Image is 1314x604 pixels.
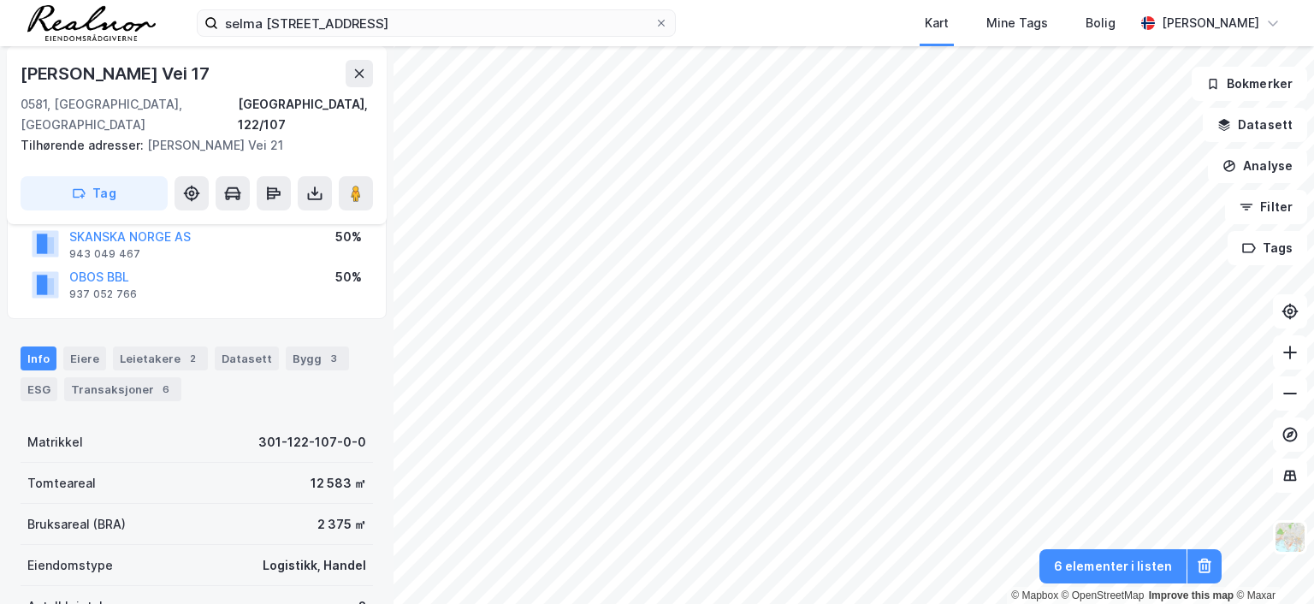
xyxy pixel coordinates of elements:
div: Kontrollprogram for chat [1228,522,1314,604]
div: Eiere [63,346,106,370]
div: Tomteareal [27,473,96,494]
div: 943 049 467 [69,247,140,261]
div: Bygg [286,346,349,370]
div: [PERSON_NAME] Vei 21 [21,135,359,156]
div: Datasett [215,346,279,370]
button: Tags [1228,231,1307,265]
div: [GEOGRAPHIC_DATA], 122/107 [238,94,373,135]
div: 2 375 ㎡ [317,514,366,535]
div: Eiendomstype [27,555,113,576]
div: Matrikkel [27,432,83,453]
button: Filter [1225,190,1307,224]
div: Logistikk, Handel [263,555,366,576]
input: Søk på adresse, matrikkel, gårdeiere, leietakere eller personer [218,10,654,36]
span: Tilhørende adresser: [21,138,147,152]
iframe: Chat Widget [1228,522,1314,604]
button: Analyse [1208,149,1307,183]
div: Bruksareal (BRA) [27,514,126,535]
div: ESG [21,377,57,401]
a: Improve this map [1149,589,1234,601]
div: 3 [325,350,342,367]
div: Leietakere [113,346,208,370]
div: 50% [335,267,362,287]
img: Z [1274,521,1306,554]
div: Kart [925,13,949,33]
button: Datasett [1203,108,1307,142]
div: 301-122-107-0-0 [258,432,366,453]
div: Transaksjoner [64,377,181,401]
a: OpenStreetMap [1062,589,1145,601]
div: 2 [184,350,201,367]
div: Bolig [1086,13,1116,33]
button: Bokmerker [1192,67,1307,101]
div: [PERSON_NAME] [1162,13,1259,33]
div: 0581, [GEOGRAPHIC_DATA], [GEOGRAPHIC_DATA] [21,94,238,135]
div: 12 583 ㎡ [311,473,366,494]
img: realnor-logo.934646d98de889bb5806.png [27,5,156,41]
div: 50% [335,227,362,247]
div: [PERSON_NAME] Vei 17 [21,60,213,87]
div: Mine Tags [986,13,1048,33]
div: 6 [157,381,175,398]
a: Mapbox [1011,589,1058,601]
button: 6 elementer i listen [1039,549,1187,583]
button: Tag [21,176,168,210]
div: Info [21,346,56,370]
div: 937 052 766 [69,287,137,301]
